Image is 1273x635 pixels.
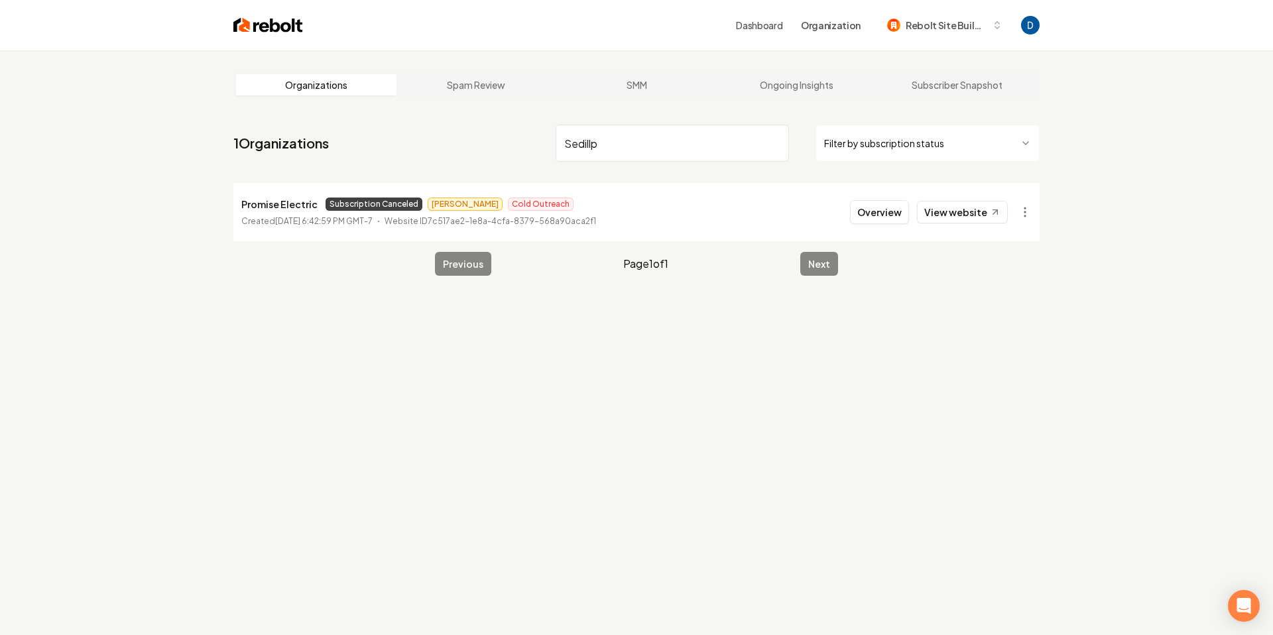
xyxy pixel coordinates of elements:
img: Rebolt Logo [233,16,303,34]
span: Rebolt Site Builder [906,19,987,32]
a: Dashboard [736,19,782,32]
button: Organization [793,13,869,37]
time: [DATE] 6:42:59 PM GMT-7 [275,216,373,226]
a: 1Organizations [233,134,329,152]
button: Overview [850,200,909,224]
img: Rebolt Site Builder [887,19,900,32]
p: Promise Electric [241,196,318,212]
span: Cold Outreach [508,198,574,211]
a: View website [917,201,1008,223]
a: Subscriber Snapshot [877,74,1037,95]
a: Organizations [236,74,396,95]
div: Open Intercom Messenger [1228,590,1260,622]
span: Subscription Canceled [326,198,422,211]
img: David Rice [1021,16,1040,34]
a: SMM [556,74,717,95]
input: Search by name or ID [556,125,789,162]
p: Website ID 7c517ae2-1e8a-4cfa-8379-568a90aca2f1 [385,215,596,228]
p: Created [241,215,373,228]
span: [PERSON_NAME] [428,198,503,211]
button: Open user button [1021,16,1040,34]
span: Page 1 of 1 [623,256,668,272]
a: Ongoing Insights [717,74,877,95]
a: Spam Review [396,74,557,95]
